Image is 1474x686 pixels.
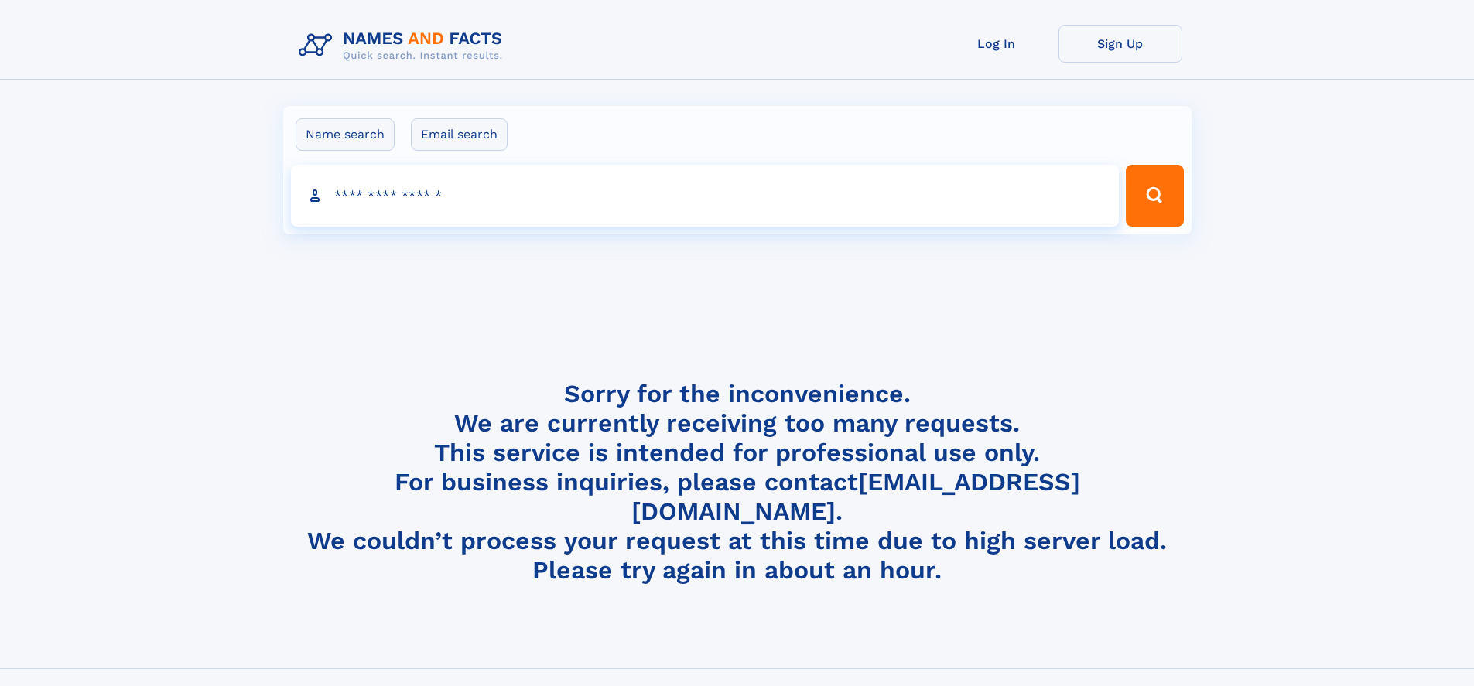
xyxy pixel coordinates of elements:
[1058,25,1182,63] a: Sign Up
[935,25,1058,63] a: Log In
[631,467,1080,526] a: [EMAIL_ADDRESS][DOMAIN_NAME]
[296,118,395,151] label: Name search
[292,379,1182,585] h4: Sorry for the inconvenience. We are currently receiving too many requests. This service is intend...
[411,118,508,151] label: Email search
[292,25,515,67] img: Logo Names and Facts
[291,165,1120,227] input: search input
[1126,165,1183,227] button: Search Button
